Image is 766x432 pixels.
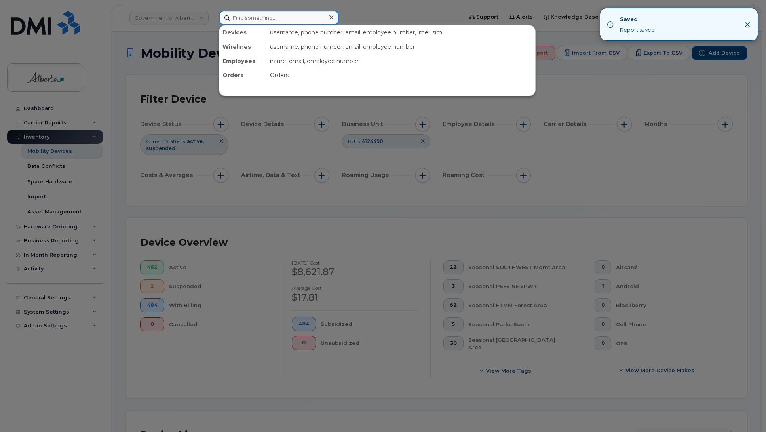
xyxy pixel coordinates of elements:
button: Close [744,21,751,28]
div: Employees [219,54,267,68]
div: Orders [219,68,267,82]
div: name, email, employee number [267,54,535,68]
div: Devices [219,25,267,40]
div: username, phone number, email, employee number [267,40,535,54]
div: Wirelines [219,40,267,54]
span: Saved [620,16,638,22]
div: Report saved [620,26,744,34]
div: username, phone number, email, employee number, imei, sim [267,25,535,40]
div: Orders [267,68,535,82]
